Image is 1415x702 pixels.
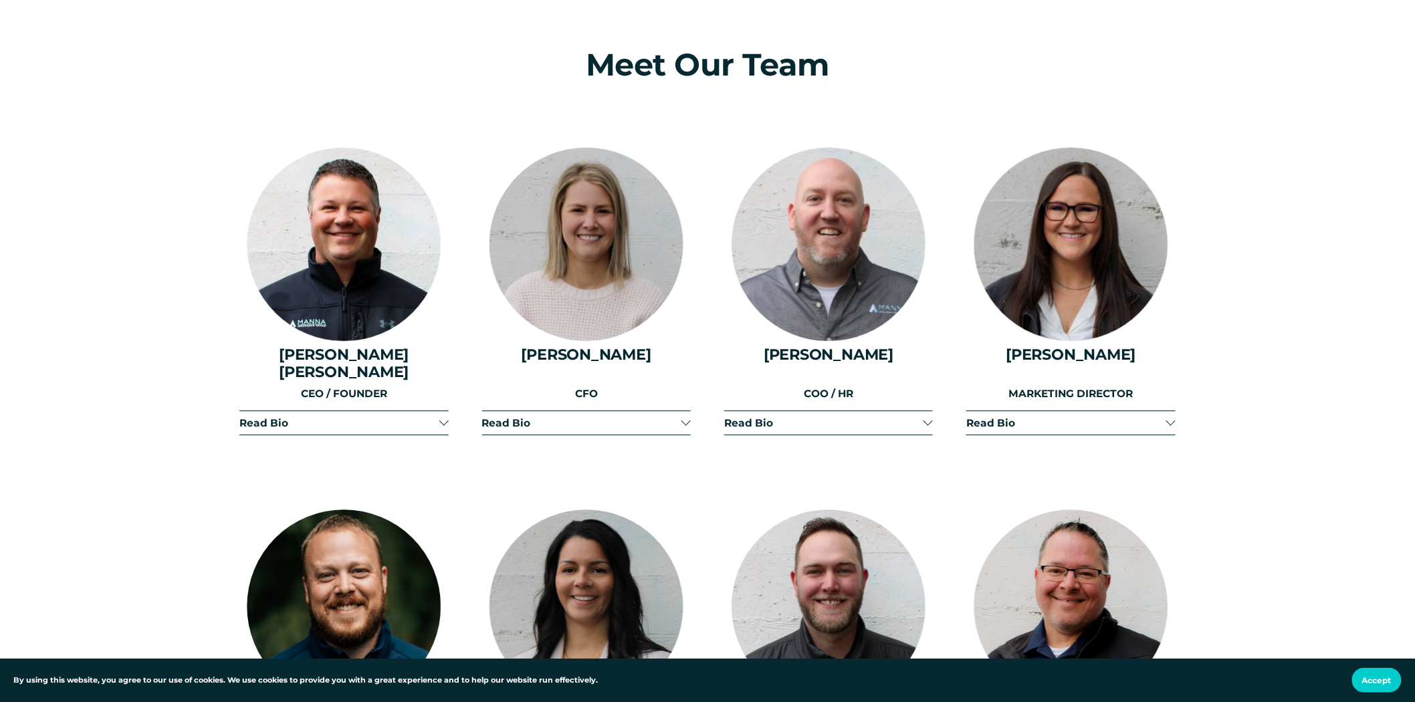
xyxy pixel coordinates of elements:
p: COO / HR [724,386,933,402]
h4: [PERSON_NAME] [PERSON_NAME] [239,346,448,380]
h4: [PERSON_NAME] [966,346,1175,363]
span: Accept [1362,675,1392,685]
h4: [PERSON_NAME] [724,346,933,363]
span: Meet Our Team [586,45,829,84]
p: CEO / FOUNDER [239,386,448,402]
button: Read Bio [482,411,691,435]
span: Read Bio [239,417,439,429]
span: Read Bio [724,417,923,429]
button: Read Bio [239,411,448,435]
p: By using this website, you agree to our use of cookies. We use cookies to provide you with a grea... [13,675,598,687]
button: Read Bio [724,411,933,435]
p: MARKETING DIRECTOR [966,386,1175,402]
span: Read Bio [482,417,681,429]
button: Read Bio [966,411,1175,435]
button: Accept [1352,668,1402,693]
span: Read Bio [966,417,1166,429]
h4: [PERSON_NAME] [482,346,691,363]
p: CFO [482,386,691,402]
